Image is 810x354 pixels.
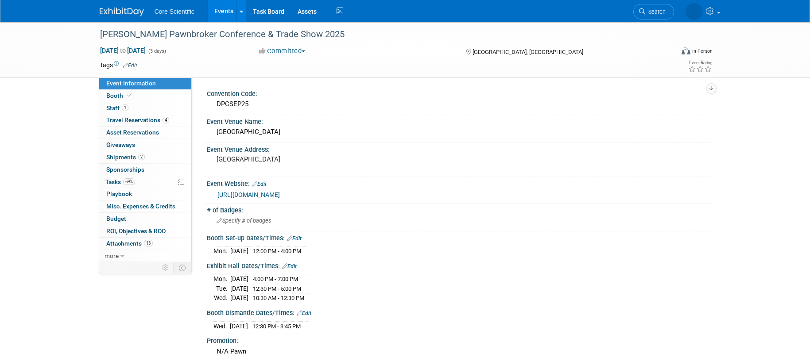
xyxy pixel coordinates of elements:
[99,77,191,89] a: Event Information
[213,284,230,293] td: Tue.
[213,274,230,284] td: Mon.
[253,276,298,282] span: 4:00 PM - 7:00 PM
[106,240,153,247] span: Attachments
[163,117,169,123] span: 4
[100,46,146,54] span: [DATE] [DATE]
[207,204,711,215] div: # of Badges:
[106,104,128,112] span: Staff
[99,225,191,237] a: ROI, Objectives & ROO
[213,246,230,256] td: Mon.
[106,129,159,136] span: Asset Reservations
[253,248,301,254] span: 12:00 PM - 4:00 PM
[99,176,191,188] a: Tasks69%
[207,143,711,154] div: Event Venue Address:
[213,293,230,303] td: Wed.
[99,90,191,102] a: Booth
[253,285,301,292] span: 12:30 PM - 5:00 PM
[106,116,169,123] span: Travel Reservations
[106,190,132,197] span: Playbook
[287,235,302,242] a: Edit
[138,154,145,160] span: 2
[297,310,311,316] a: Edit
[213,321,230,331] td: Wed.
[155,8,194,15] span: Core Scientific
[99,200,191,212] a: Misc. Expenses & Credits
[207,115,711,126] div: Event Venue Name:
[122,104,128,111] span: 1
[106,92,133,99] span: Booth
[217,217,271,224] span: Specify # of badges
[692,48,713,54] div: In-Person
[99,139,191,151] a: Giveaways
[106,141,135,148] span: Giveaways
[105,252,119,259] span: more
[106,215,126,222] span: Budget
[99,114,191,126] a: Travel Reservations4
[686,3,702,20] img: Alissa Schlosser
[99,250,191,262] a: more
[256,46,309,56] button: Committed
[106,166,144,173] span: Sponsorships
[207,231,711,243] div: Booth Set-up Dates/Times:
[99,102,191,114] a: Staff1
[207,87,711,98] div: Convention Code:
[213,97,704,111] div: DPCSEP25
[123,178,135,185] span: 69%
[688,61,712,65] div: Event Rating
[173,262,191,273] td: Toggle Event Tabs
[106,154,145,161] span: Shipments
[682,47,690,54] img: Format-Inperson.png
[99,164,191,176] a: Sponsorships
[252,181,267,187] a: Edit
[97,27,661,42] div: [PERSON_NAME] Pawnbroker Conference & Trade Show 2025
[217,155,407,163] pre: [GEOGRAPHIC_DATA]
[633,4,674,19] a: Search
[100,61,137,69] td: Tags
[207,306,711,318] div: Booth Dismantle Dates/Times:
[230,274,248,284] td: [DATE]
[106,80,156,87] span: Event Information
[100,8,144,16] img: ExhibitDay
[473,49,583,55] span: [GEOGRAPHIC_DATA], [GEOGRAPHIC_DATA]
[252,323,301,330] span: 12:30 PM - 3:45 PM
[99,188,191,200] a: Playbook
[99,238,191,250] a: Attachments13
[147,48,166,54] span: (3 days)
[230,284,248,293] td: [DATE]
[106,203,175,210] span: Misc. Expenses & Credits
[230,293,248,303] td: [DATE]
[645,8,666,15] span: Search
[99,127,191,139] a: Asset Reservations
[253,295,304,301] span: 10:30 AM - 12:30 PM
[207,177,711,189] div: Event Website:
[105,178,135,185] span: Tasks
[123,62,137,69] a: Edit
[217,191,280,198] a: [URL][DOMAIN_NAME]
[207,259,711,271] div: Exhibit Hall Dates/Times:
[127,93,132,98] i: Booth reservation complete
[158,262,174,273] td: Personalize Event Tab Strip
[213,125,704,139] div: [GEOGRAPHIC_DATA]
[230,321,248,331] td: [DATE]
[144,240,153,246] span: 13
[119,47,127,54] span: to
[99,213,191,225] a: Budget
[106,227,166,235] span: ROI, Objectives & ROO
[282,263,297,269] a: Edit
[622,46,713,59] div: Event Format
[207,334,711,345] div: Promotion:
[230,246,248,256] td: [DATE]
[99,151,191,163] a: Shipments2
